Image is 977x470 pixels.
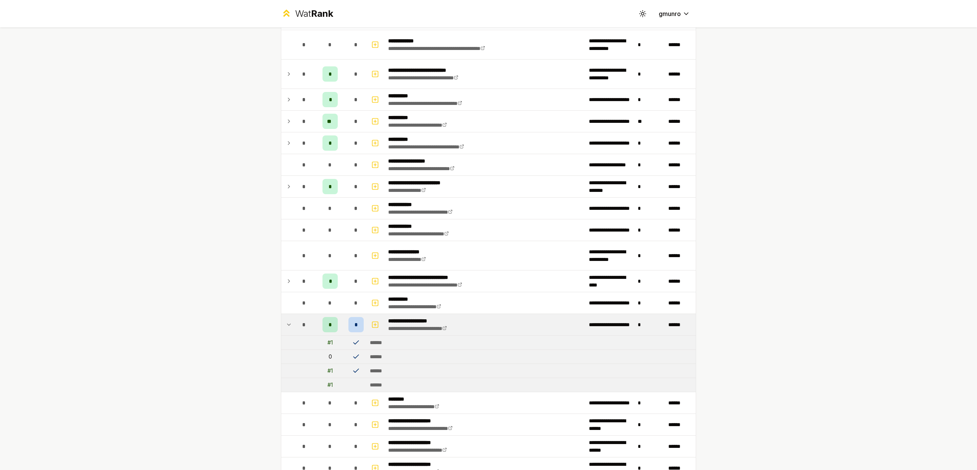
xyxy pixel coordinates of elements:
[653,7,696,21] button: gmunro
[295,8,333,20] div: Wat
[281,8,333,20] a: WatRank
[327,339,333,346] div: # 1
[327,367,333,375] div: # 1
[311,8,333,19] span: Rank
[659,9,681,18] span: gmunro
[315,350,345,364] td: 0
[327,381,333,389] div: # 1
